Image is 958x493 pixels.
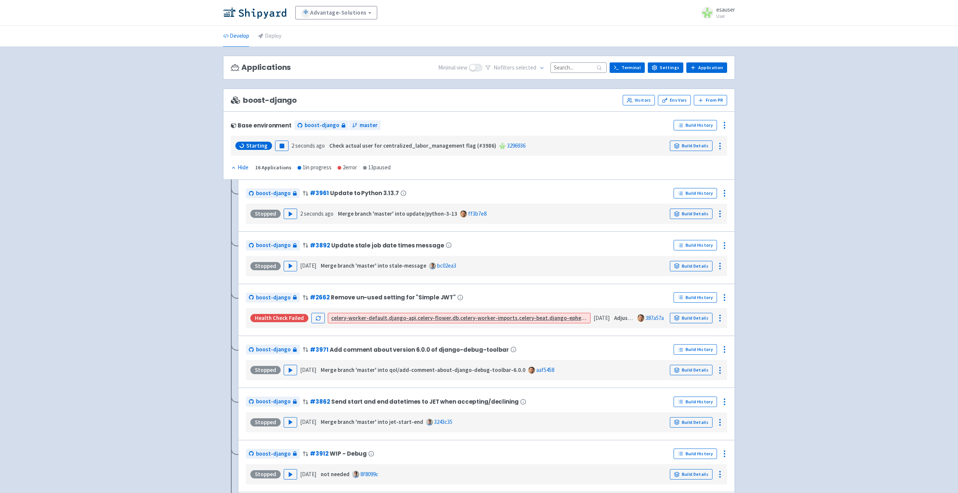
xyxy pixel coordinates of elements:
[321,262,426,269] strong: Merge branch 'master' into stale-message
[246,240,300,250] a: boost-django
[550,62,607,73] input: Search...
[674,292,717,303] a: Build History
[284,417,297,428] button: Play
[231,96,297,105] span: boost-django
[256,241,291,250] span: boost-django
[674,397,717,407] a: Build History
[694,95,727,105] button: From PR
[670,469,713,480] a: Build Details
[389,314,416,321] strong: django-api
[674,344,717,355] a: Build History
[310,241,330,249] a: #3892
[300,262,316,269] time: [DATE]
[686,62,727,73] a: Application
[623,95,655,105] a: Visitors
[258,26,281,47] a: Deploy
[284,261,297,271] button: Play
[329,142,496,149] strong: Check actual user for centralized_labor_management flag (#3986)
[349,120,381,130] a: master
[452,314,459,321] strong: db
[256,397,291,406] span: boost-django
[250,210,281,218] div: Stopped
[250,366,281,374] div: Stopped
[250,262,281,270] div: Stopped
[360,121,378,130] span: master
[670,261,713,271] a: Build Details
[338,210,457,217] strong: Merge branch 'master' into update/python-3-13
[231,163,248,172] div: Hide
[338,163,357,172] div: 2 error
[250,418,281,426] div: Stopped
[310,346,328,354] a: #3971
[246,397,300,407] a: boost-django
[246,449,300,459] a: boost-django
[670,141,713,151] a: Build Details
[256,450,291,458] span: boost-django
[295,6,377,19] a: Advantage-Solutions
[310,398,330,406] a: #3862
[284,365,297,375] button: Play
[255,163,292,172] div: 16 Applications
[418,314,451,321] strong: celery-flower
[331,294,456,301] span: Remove un-used setting for "Simple JWT"
[438,64,467,72] span: Minimal view
[549,314,606,321] strong: django-ephemeral-init
[674,120,717,130] a: Build History
[670,365,713,375] a: Build Details
[284,209,297,219] button: Play
[310,293,329,301] a: #2662
[330,450,367,457] span: WIP - Debug
[321,366,525,373] strong: Merge branch 'master' into qol/add-comment-about-django-debug-toolbar-6.0.0
[246,345,300,355] a: boost-django
[246,142,268,150] span: Starting
[674,449,717,459] a: Build History
[300,471,316,478] time: [DATE]
[223,26,249,47] a: Develop
[300,366,316,373] time: [DATE]
[305,121,339,130] span: boost-django
[223,7,286,19] img: Shipyard logo
[331,314,688,321] a: celery-worker-default,django-api,celery-flower,db,celery-worker-imports,celery-beat,django-epheme...
[670,417,713,428] a: Build Details
[437,262,456,269] a: bc02ea3
[658,95,691,105] a: Env Vars
[646,314,664,321] a: 387a57a
[321,471,350,478] strong: not needed
[330,346,509,353] span: Add comment about version 6.0.0 of django-debug-toolbar
[536,366,554,373] a: aaf5458
[295,120,348,130] a: boost-django
[310,450,328,457] a: #3912
[674,240,717,250] a: Build History
[231,163,249,172] button: Hide
[330,190,399,196] span: Update to Python 3.13.7
[300,210,333,217] time: 2 seconds ago
[670,313,713,323] a: Build Details
[300,418,316,425] time: [DATE]
[468,210,486,217] a: ff3b7e8
[246,188,300,198] a: boost-django
[610,62,645,73] a: Terminal
[292,142,325,149] time: 2 seconds ago
[321,418,423,425] strong: Merge branch 'master' into jet-start-end
[246,293,300,303] a: boost-django
[331,314,387,321] strong: celery-worker-default
[507,142,525,149] a: 3296936
[331,242,444,249] span: Update stale job date times message
[250,470,281,478] div: Stopped
[516,64,536,71] span: selected
[284,469,297,480] button: Play
[670,209,713,219] a: Build Details
[256,345,291,354] span: boost-django
[275,141,289,151] button: Pause
[648,62,683,73] a: Settings
[716,14,735,19] small: User
[310,189,329,197] a: #3961
[460,314,518,321] strong: celery-worker-imports
[674,188,717,198] a: Build History
[256,189,291,198] span: boost-django
[231,122,292,129] div: Base environment
[494,64,536,72] span: No filter s
[256,293,291,302] span: boost-django
[331,398,518,405] span: Send start and end datetimes to JET when accepting/declining
[298,163,332,172] div: 1 in progress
